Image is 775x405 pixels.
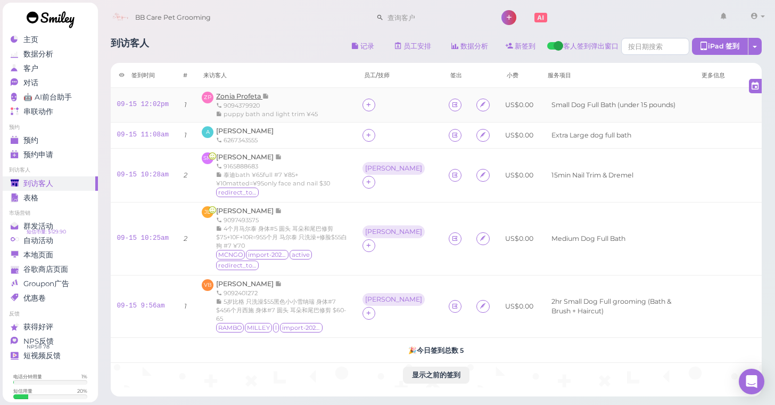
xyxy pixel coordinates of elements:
[3,233,98,248] a: 自动活动
[23,150,53,159] span: 预约申请
[117,346,756,354] h5: 🎉 今日签到总数 5
[23,351,61,360] span: 短视频反馈
[499,148,540,202] td: US$0.00
[540,63,694,88] th: 服务项目
[3,47,98,61] a: 数据分析
[3,248,98,262] a: 本地页面
[81,373,87,380] div: 1 %
[111,63,176,88] th: 签到时间
[184,302,187,310] i: 1
[403,367,469,384] button: 显示之前的签到
[3,124,98,131] li: 预约
[184,101,187,109] i: 1
[216,171,330,187] span: 泰迪bath ¥65full #7 ¥85+¥10matted=¥95only face and nail $30
[117,171,169,179] a: 09-15 10:28am
[216,136,274,144] div: 6267343555
[280,323,323,333] span: import-2025-02-03
[365,296,422,303] div: [PERSON_NAME]
[273,323,279,333] span: l
[365,165,422,172] div: [PERSON_NAME]
[3,349,98,363] a: 短视频反馈
[216,162,349,171] div: 9165888683
[443,38,497,55] a: 数据分析
[3,148,98,162] a: 预约申请
[356,63,442,88] th: 员工/技师
[3,90,98,104] a: 🤖 AI前台助手
[183,71,187,79] div: #
[111,38,149,58] h1: 到访客人
[216,250,245,260] span: MCNGO
[23,294,46,303] span: 优惠卷
[117,131,169,139] a: 09-15 11:08am
[117,101,169,108] a: 09-15 12:02pm
[216,298,346,322] span: 5岁比格 只洗澡$55黑色小小雪纳瑞 身体#7 $456个月西施 身体#7 圆头 耳朵和尾巴修剪 $60-65
[202,206,213,218] span: JE
[216,261,259,270] span: redirect_to_google
[3,166,98,174] li: 到访客人
[692,38,748,55] div: iPad 签到
[739,369,764,394] div: Open Intercom Messenger
[549,234,628,244] li: Medium Dog Full Bath
[499,88,540,123] td: US$0.00
[480,302,487,310] i: Agreement form
[549,100,678,110] li: Small Dog Full Bath (under 15 pounds)
[480,131,487,139] i: Agreement form
[23,322,53,331] span: 获得好评
[275,280,282,288] span: 记录
[3,219,98,233] a: 群发活动 短信币量: $129.90
[3,277,98,291] a: Groupon广告
[117,234,169,242] a: 09-15 10:25am
[184,234,187,242] i: 2
[343,38,383,55] button: 记录
[216,216,349,224] div: 9097493575
[23,64,38,73] span: 客户
[135,3,211,33] span: BB Care Pet Grooming
[23,93,72,102] span: 🤖 AI前台助手
[23,337,54,346] span: NPS反馈
[384,9,487,26] input: 查询客户
[3,191,98,205] a: 表格
[216,207,282,215] a: [PERSON_NAME]
[23,179,53,188] span: 到访客人
[202,279,213,291] span: VB
[216,127,274,135] a: [PERSON_NAME]
[216,323,244,333] span: RAMBO
[3,176,98,191] a: 到访客人
[23,107,53,116] span: 串联动作
[480,101,487,109] i: Agreement form
[549,131,634,140] li: Extra Large dog full bath
[23,250,53,260] span: 本地页面
[184,131,187,139] i: 1
[216,153,282,161] a: [PERSON_NAME]
[563,42,619,58] span: 客人签到弹出窗口
[362,225,427,239] div: [PERSON_NAME]
[23,236,53,245] span: 自动活动
[216,225,347,249] span: 4个月马尔泰 身体#5 圆头 耳朵和尾巴修剪$75+10F+10R=955个月 马尔泰 只洗澡+修脸$55白狗 #7 ¥70
[23,265,68,274] span: 谷歌商店页面
[216,289,349,297] div: 9092401272
[549,297,687,316] li: 2hr Small Dog Full grooming (Bath & Brush + Haircut)
[216,153,275,161] span: [PERSON_NAME]
[202,92,213,103] span: ZP
[3,33,98,47] a: 主页
[23,78,38,87] span: 对话
[275,153,282,161] span: 记录
[275,207,282,215] span: 记录
[499,63,540,88] th: 小费
[23,50,53,59] span: 数据分析
[13,373,42,380] div: 电话分钟用量
[27,228,66,236] span: 短信币量: $129.90
[27,343,50,351] span: NPS® 78
[3,291,98,305] a: 优惠卷
[216,188,259,197] span: redirect_to_google
[362,293,427,307] div: [PERSON_NAME]
[23,279,69,288] span: Groupon广告
[362,162,427,176] div: [PERSON_NAME]
[23,193,38,203] span: 表格
[499,123,540,149] td: US$0.00
[3,104,98,119] a: 串联动作
[216,92,269,100] a: Zonia Profeta
[3,310,98,318] li: 反馈
[442,63,470,88] th: 签出
[497,38,545,55] a: 新签到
